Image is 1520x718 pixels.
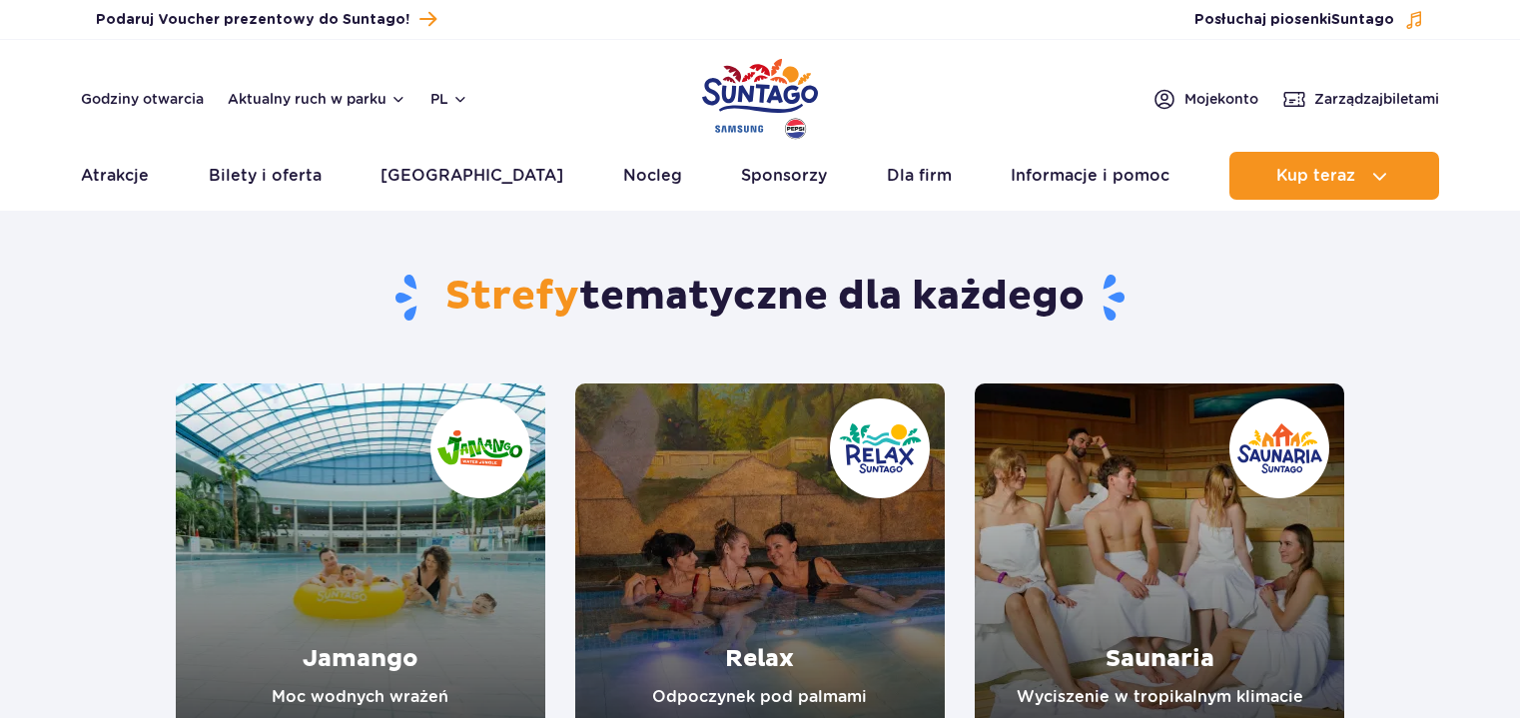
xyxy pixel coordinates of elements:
[1229,152,1439,200] button: Kup teraz
[430,89,468,109] button: pl
[1152,87,1258,111] a: Mojekonto
[176,272,1345,324] h1: tematyczne dla każdego
[887,152,952,200] a: Dla firm
[445,272,579,322] span: Strefy
[702,50,818,142] a: Park of Poland
[741,152,827,200] a: Sponsorzy
[96,6,436,33] a: Podaruj Voucher prezentowy do Suntago!
[228,91,406,107] button: Aktualny ruch w parku
[1184,89,1258,109] span: Moje konto
[1194,10,1424,30] button: Posłuchaj piosenkiSuntago
[1276,167,1355,185] span: Kup teraz
[209,152,322,200] a: Bilety i oferta
[623,152,682,200] a: Nocleg
[96,10,409,30] span: Podaruj Voucher prezentowy do Suntago!
[1282,87,1439,111] a: Zarządzajbiletami
[1194,10,1394,30] span: Posłuchaj piosenki
[380,152,563,200] a: [GEOGRAPHIC_DATA]
[81,89,204,109] a: Godziny otwarcia
[1331,13,1394,27] span: Suntago
[1314,89,1439,109] span: Zarządzaj biletami
[1011,152,1169,200] a: Informacje i pomoc
[81,152,149,200] a: Atrakcje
